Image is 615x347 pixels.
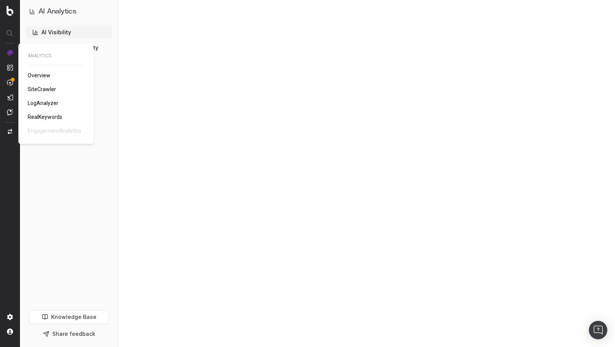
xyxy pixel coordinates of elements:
[7,50,13,56] img: Analytics
[28,53,85,59] span: ANALYTICS
[7,314,13,320] img: Setting
[28,86,56,92] span: SiteCrawler
[7,64,13,71] img: Intelligence
[8,129,12,134] img: Switch project
[28,99,61,107] a: LogAnalyzer
[7,6,13,16] img: Botify logo
[28,113,65,121] a: RealKeywords
[28,100,58,106] span: LogAnalyzer
[7,79,13,86] img: Activation
[7,109,13,115] img: Assist
[28,72,50,78] span: Overview
[38,6,76,17] h1: AI Analytics
[28,72,53,79] a: Overview
[28,114,62,120] span: RealKeywords
[26,26,112,38] a: AI Visibility
[7,329,13,335] img: My account
[7,94,13,100] img: Studio
[26,42,112,54] a: AI Live-Crawl Activity
[29,6,109,17] button: AI Analytics
[589,321,607,339] div: Open Intercom Messenger
[28,85,59,93] a: SiteCrawler
[29,327,109,341] button: Share feedback
[29,310,109,324] a: Knowledge Base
